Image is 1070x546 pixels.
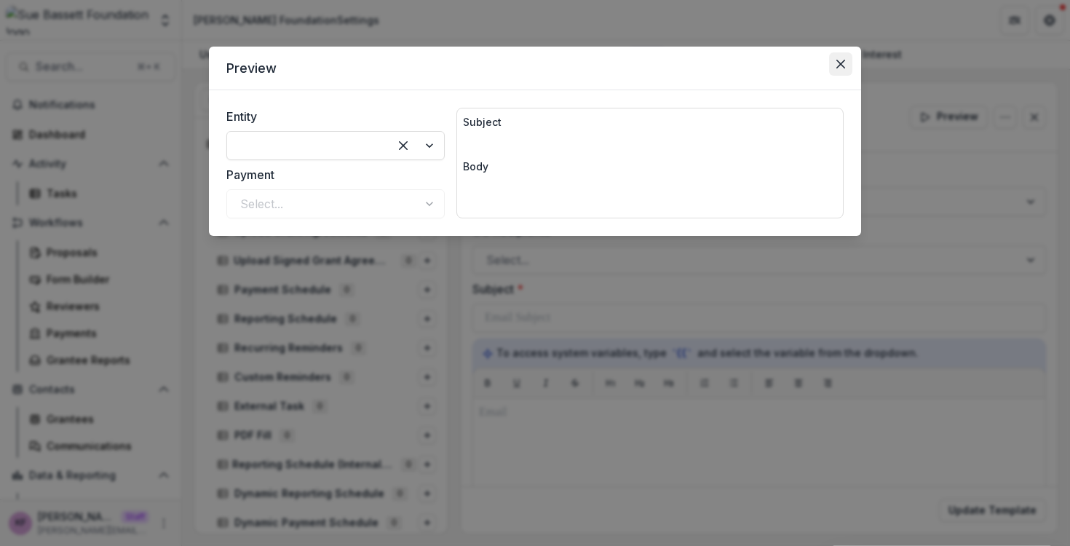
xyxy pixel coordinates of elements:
[463,159,837,174] p: Body
[463,114,837,130] p: Subject
[209,47,861,90] header: Preview
[392,134,415,157] div: Clear selected options
[226,108,436,125] label: Entity
[829,52,852,76] button: Close
[226,166,436,183] label: Payment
